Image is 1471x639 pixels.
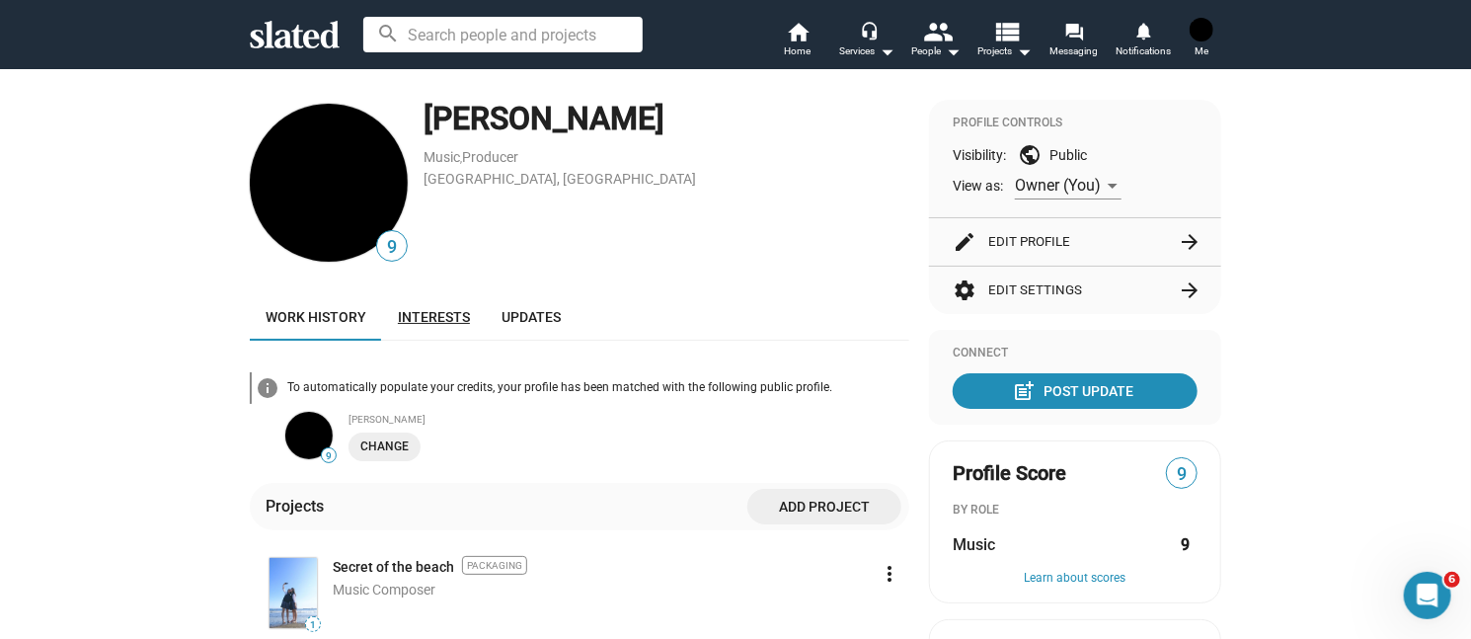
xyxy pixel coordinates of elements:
[333,558,454,577] a: Secret of the beach
[953,346,1198,361] div: Connect
[1195,40,1208,63] span: Me
[306,619,320,631] span: 1
[1050,40,1099,63] span: Messaging
[953,279,976,302] mat-icon: settings
[970,20,1040,63] button: Projects
[256,376,279,400] mat-icon: info
[1109,20,1178,63] a: Notifications
[1133,21,1152,40] mat-icon: notifications
[1444,572,1460,588] span: 6
[763,20,832,63] a: Home
[1178,230,1201,254] mat-icon: arrow_forward
[1190,18,1213,41] img: Kyoji Ohno
[1404,572,1451,619] iframe: Intercom live chat
[377,234,407,261] span: 9
[1064,22,1083,40] mat-icon: forum
[878,562,901,586] mat-icon: more_vert
[348,433,421,461] button: Change
[1015,176,1101,195] span: Owner (You)
[363,17,643,52] input: Search people and projects
[1116,40,1171,63] span: Notifications
[901,20,970,63] button: People
[953,267,1198,314] button: Edit Settings
[875,40,898,63] mat-icon: arrow_drop_down
[266,309,366,325] span: Work history
[333,582,435,598] span: Music Composer
[953,143,1198,167] div: Visibility: Public
[953,230,976,254] mat-icon: edit
[1017,373,1134,409] div: Post Update
[1181,534,1190,555] strong: 9
[785,40,812,63] span: Home
[1178,14,1225,65] button: Kyoji OhnoMe
[1013,40,1037,63] mat-icon: arrow_drop_down
[1040,20,1109,63] a: Messaging
[424,149,460,165] a: Music
[953,177,1003,196] span: View as:
[911,40,961,63] div: People
[462,149,518,165] a: Producer
[953,373,1198,409] button: Post Update
[839,40,894,63] div: Services
[1178,279,1201,302] mat-icon: arrow_forward
[250,293,382,341] a: Work history
[747,489,901,524] button: Add project
[1018,143,1042,167] mat-icon: public
[382,293,486,341] a: Interests
[266,496,332,517] div: Projects
[424,171,696,187] a: [GEOGRAPHIC_DATA], [GEOGRAPHIC_DATA]
[953,460,1066,487] span: Profile Score
[322,450,336,462] span: 9
[360,437,409,457] span: Change
[285,412,333,459] img: undefined
[860,22,878,40] mat-icon: headset_mic
[486,293,577,341] a: Updates
[763,489,886,524] span: Add project
[250,104,408,262] img: Kyoji Ohno
[953,116,1198,131] div: Profile Controls
[460,153,462,164] span: ,
[924,17,953,45] mat-icon: people
[270,558,317,628] img: Poster: Secret of the beach
[953,218,1198,266] button: Edit Profile
[993,17,1022,45] mat-icon: view_list
[1013,379,1037,403] mat-icon: post_add
[953,503,1198,519] div: BY ROLE
[953,534,995,555] span: Music
[786,20,810,43] mat-icon: home
[287,380,909,396] div: To automatically populate your credits, your profile has been matched with the following public p...
[1167,461,1197,488] span: 9
[941,40,965,63] mat-icon: arrow_drop_down
[462,556,527,575] span: Packaging
[348,414,909,425] div: [PERSON_NAME]
[953,571,1198,587] button: Learn about scores
[424,98,909,140] div: [PERSON_NAME]
[398,309,470,325] span: Interests
[502,309,561,325] span: Updates
[832,20,901,63] button: Services
[978,40,1033,63] span: Projects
